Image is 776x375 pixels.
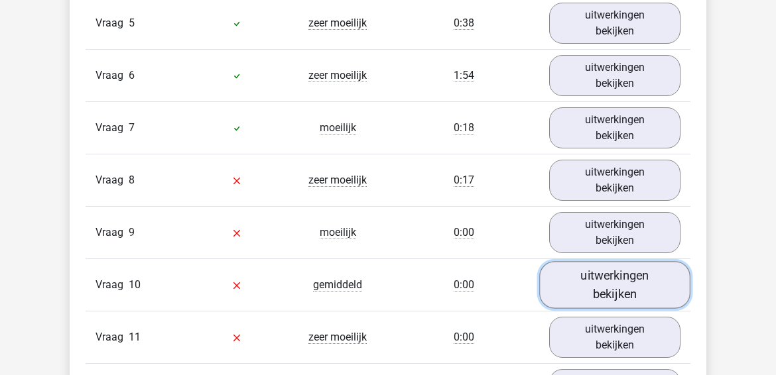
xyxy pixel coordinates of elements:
[96,68,129,83] span: Vraag
[96,120,129,136] span: Vraag
[96,172,129,188] span: Vraag
[129,331,141,343] span: 11
[308,17,367,30] span: zeer moeilijk
[454,121,474,134] span: 0:18
[454,226,474,239] span: 0:00
[539,261,690,308] a: uitwerkingen bekijken
[308,69,367,82] span: zeer moeilijk
[129,17,135,29] span: 5
[549,160,680,201] a: uitwerkingen bekijken
[549,317,680,358] a: uitwerkingen bekijken
[454,174,474,187] span: 0:17
[96,225,129,241] span: Vraag
[129,69,135,81] span: 6
[96,329,129,345] span: Vraag
[454,278,474,292] span: 0:00
[454,331,474,344] span: 0:00
[549,107,680,148] a: uitwerkingen bekijken
[549,55,680,96] a: uitwerkingen bekijken
[549,3,680,44] a: uitwerkingen bekijken
[454,17,474,30] span: 0:38
[96,277,129,293] span: Vraag
[320,226,356,239] span: moeilijk
[129,121,135,134] span: 7
[129,278,141,291] span: 10
[549,212,680,253] a: uitwerkingen bekijken
[308,331,367,344] span: zeer moeilijk
[129,226,135,239] span: 9
[308,174,367,187] span: zeer moeilijk
[96,15,129,31] span: Vraag
[454,69,474,82] span: 1:54
[313,278,362,292] span: gemiddeld
[320,121,356,134] span: moeilijk
[129,174,135,186] span: 8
